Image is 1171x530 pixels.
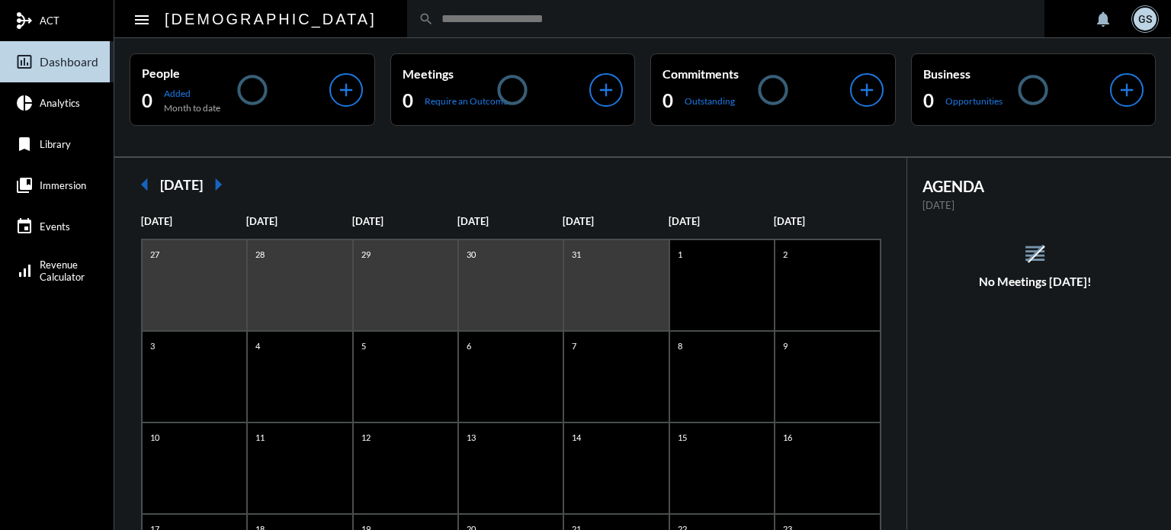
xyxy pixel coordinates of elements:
[203,169,233,200] mat-icon: arrow_right
[146,248,163,261] p: 27
[568,339,580,352] p: 7
[141,215,246,227] p: [DATE]
[165,7,377,31] h2: [DEMOGRAPHIC_DATA]
[15,217,34,236] mat-icon: event
[674,431,691,444] p: 15
[15,94,34,112] mat-icon: pie_chart
[127,4,157,34] button: Toggle sidenav
[922,199,1149,211] p: [DATE]
[246,215,351,227] p: [DATE]
[15,176,34,194] mat-icon: collections_bookmark
[252,248,268,261] p: 28
[779,248,791,261] p: 2
[15,11,34,30] mat-icon: mediation
[674,248,686,261] p: 1
[358,339,370,352] p: 5
[463,431,480,444] p: 13
[779,431,796,444] p: 16
[146,431,163,444] p: 10
[40,138,71,150] span: Library
[146,339,159,352] p: 3
[568,431,585,444] p: 14
[568,248,585,261] p: 31
[457,215,563,227] p: [DATE]
[40,259,85,283] span: Revenue Calculator
[419,11,434,27] mat-icon: search
[1134,8,1157,31] div: GS
[252,431,268,444] p: 11
[40,220,70,233] span: Events
[160,176,203,193] h2: [DATE]
[1022,241,1047,266] mat-icon: reorder
[130,169,160,200] mat-icon: arrow_left
[15,53,34,71] mat-icon: insert_chart_outlined
[352,215,457,227] p: [DATE]
[563,215,668,227] p: [DATE]
[674,339,686,352] p: 8
[779,339,791,352] p: 9
[40,179,86,191] span: Immersion
[358,248,374,261] p: 29
[40,55,98,69] span: Dashboard
[358,431,374,444] p: 12
[774,215,879,227] p: [DATE]
[133,11,151,29] mat-icon: Side nav toggle icon
[1094,10,1112,28] mat-icon: notifications
[15,262,34,280] mat-icon: signal_cellular_alt
[40,97,80,109] span: Analytics
[922,177,1149,195] h2: AGENDA
[463,339,475,352] p: 6
[40,14,59,27] span: ACT
[907,275,1164,288] h5: No Meetings [DATE]!
[252,339,264,352] p: 4
[669,215,774,227] p: [DATE]
[463,248,480,261] p: 30
[15,135,34,153] mat-icon: bookmark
